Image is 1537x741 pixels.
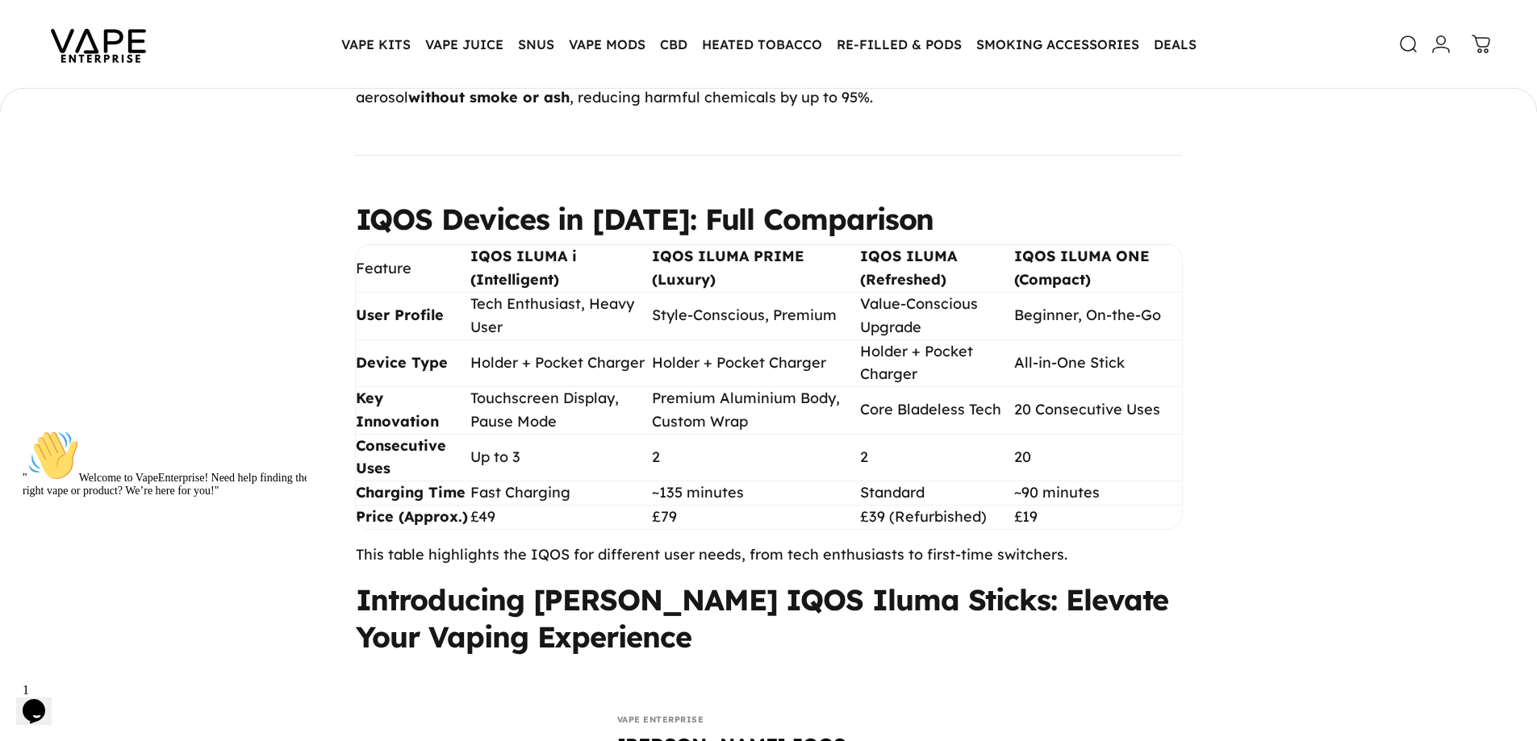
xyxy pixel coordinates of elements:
[617,714,704,725] shopify-data: Vape Enterprise
[16,423,307,668] iframe: chat widget
[1014,247,1150,289] strong: IQOS ILUMA ONE (Compact)
[356,389,439,431] strong: Key Innovation
[356,581,1182,694] h2: Introducing [PERSON_NAME] IQOS Iluma Sticks: Elevate Your Vaping Experience
[860,292,1014,339] td: Value-Conscious Upgrade
[6,6,297,74] div: "👋Welcome to VapeEnterprise! Need help finding the right vape or product? We’re here for you!"
[356,483,466,502] strong: Charging Time
[652,247,804,289] strong: IQOS ILUMA PRIME (Luxury)
[1014,481,1182,506] td: ~90 minutes
[470,339,652,387] td: Holder + Pocket Charger
[408,88,570,106] strong: without smoke or ash
[860,434,1014,481] td: 2
[695,27,829,61] summary: HEATED TOBACCO
[11,6,63,58] img: :wave:
[860,339,1014,387] td: Holder + Pocket Charger
[652,387,860,435] td: Premium Aluminium Body, Custom Wrap
[418,27,511,61] summary: VAPE JUICE
[653,27,695,61] summary: CBD
[652,292,860,339] td: Style-Conscious, Premium
[356,507,468,526] strong: Price (Approx.)
[356,436,446,478] strong: Consecutive Uses
[16,676,68,725] iframe: chat widget
[652,434,860,481] td: 2
[1464,27,1499,62] a: 0 items
[1014,434,1182,481] td: 20
[860,247,957,289] strong: IQOS ILUMA (Refreshed)
[1014,506,1182,529] td: £19
[470,247,577,289] strong: IQOS ILUMA i (Intelligent)
[562,27,653,61] summary: VAPE MODS
[26,6,171,82] img: Vape Enterprise
[356,306,444,324] strong: User Profile
[334,27,1204,61] nav: Primary
[969,27,1146,61] summary: SMOKING ACCESSORIES
[652,506,860,529] td: £79
[1014,339,1182,387] td: All-in-One Stick
[829,27,969,61] summary: RE-FILLED & PODS
[511,27,562,61] summary: SNUS
[860,387,1014,435] td: Core Bladeless Tech
[470,387,652,435] td: Touchscreen Display, Pause Mode
[334,27,418,61] summary: VAPE KITS
[652,339,860,387] td: Holder + Pocket Charger
[1014,387,1182,435] td: 20 Consecutive Uses
[470,434,652,481] td: Up to 3
[356,201,1182,239] h2: IQOS Devices in [DATE]: Full Comparison
[6,48,293,73] span: " Welcome to VapeEnterprise! Need help finding the right vape or product? We’re here for you!"
[1146,27,1204,61] a: DEALS
[470,481,652,506] td: Fast Charging
[652,481,860,506] td: ~135 minutes
[470,506,652,529] td: £49
[356,245,470,293] td: Feature
[860,506,1014,529] td: £39 (Refurbished)
[356,353,448,372] strong: Device Type
[356,543,1182,567] p: This table highlights the IQOS for different user needs, from tech enthusiasts to first-time swit...
[860,481,1014,506] td: Standard
[1014,292,1182,339] td: Beginner, On-the-Go
[470,292,652,339] td: Tech Enthusiast, Heavy User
